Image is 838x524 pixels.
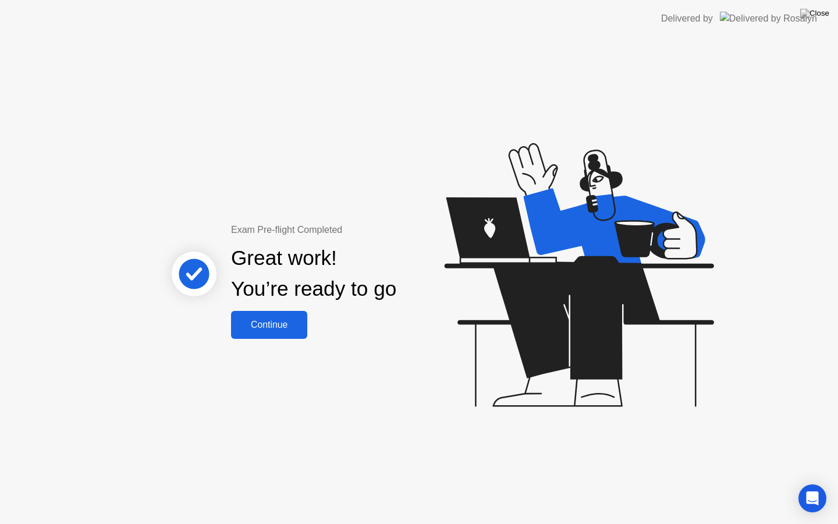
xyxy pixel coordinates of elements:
img: Delivered by Rosalyn [720,12,817,25]
div: Exam Pre-flight Completed [231,223,471,237]
div: Continue [235,320,304,330]
div: Open Intercom Messenger [798,484,826,512]
button: Continue [231,311,307,339]
div: Delivered by [661,12,713,26]
img: Close [800,9,829,18]
div: Great work! You’re ready to go [231,243,396,305]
